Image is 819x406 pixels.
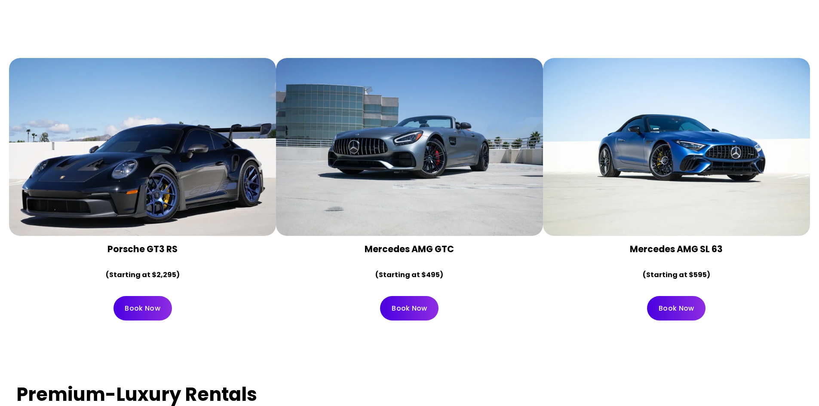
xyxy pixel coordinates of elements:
a: Book Now [647,296,706,321]
strong: Mercedes AMG GTC [365,243,454,255]
a: Book Now [113,296,172,321]
strong: (Starting at $495) [375,270,443,280]
strong: (Starting at $595) [643,270,710,280]
strong: Porsche GT3 RS [107,243,178,255]
strong: (Starting at $2,295) [106,270,180,280]
a: Book Now [380,296,439,321]
strong: Mercedes AMG SL 63 [630,243,723,255]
